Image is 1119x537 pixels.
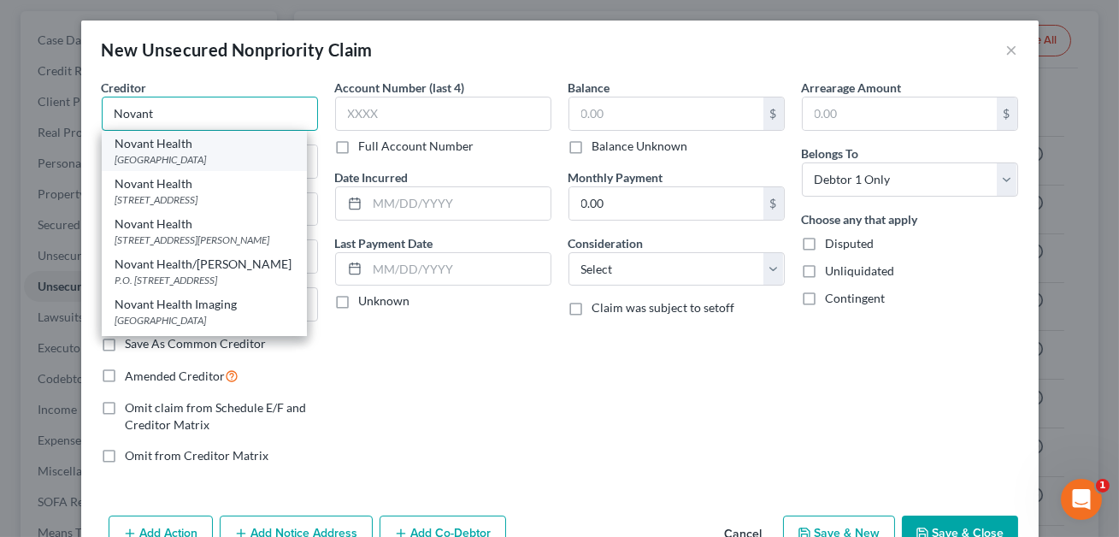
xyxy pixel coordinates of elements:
label: Full Account Number [359,138,474,155]
div: [GEOGRAPHIC_DATA] [115,152,293,167]
span: Belongs To [802,146,859,161]
div: $ [763,97,784,130]
label: Monthly Payment [568,168,663,186]
label: Date Incurred [335,168,409,186]
span: Unliquidated [826,263,895,278]
button: × [1006,39,1018,60]
input: 0.00 [569,97,763,130]
span: Disputed [826,236,875,251]
div: [STREET_ADDRESS][PERSON_NAME] [115,233,293,247]
div: $ [763,187,784,220]
span: Creditor [102,80,147,95]
input: Search creditor by name... [102,97,318,131]
div: Novant Health/[PERSON_NAME] [115,256,293,273]
span: Amended Creditor [126,369,226,383]
div: Novant Health [115,135,293,152]
div: Novant Health Imaging [115,296,293,313]
label: Save As Common Creditor [126,335,267,352]
label: Last Payment Date [335,234,433,252]
label: Consideration [568,234,644,252]
label: Balance Unknown [592,138,688,155]
span: Contingent [826,291,886,305]
label: Choose any that apply [802,210,918,228]
label: Account Number (last 4) [335,79,465,97]
div: P.O. [STREET_ADDRESS] [115,273,293,287]
input: 0.00 [803,97,997,130]
input: MM/DD/YYYY [368,253,551,286]
input: XXXX [335,97,551,131]
div: [STREET_ADDRESS] [115,192,293,207]
input: MM/DD/YYYY [368,187,551,220]
div: Novant Health [115,175,293,192]
input: 0.00 [569,187,763,220]
span: Omit from Creditor Matrix [126,448,269,463]
iframe: Intercom live chat [1061,479,1102,520]
label: Arrearage Amount [802,79,902,97]
div: $ [997,97,1017,130]
span: 1 [1096,479,1110,493]
span: Omit claim from Schedule E/F and Creditor Matrix [126,400,307,432]
label: Balance [568,79,610,97]
div: Novant Health [115,215,293,233]
div: New Unsecured Nonpriority Claim [102,38,373,62]
div: [GEOGRAPHIC_DATA] [115,313,293,328]
label: Unknown [359,292,410,310]
span: Claim was subject to setoff [592,300,735,315]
